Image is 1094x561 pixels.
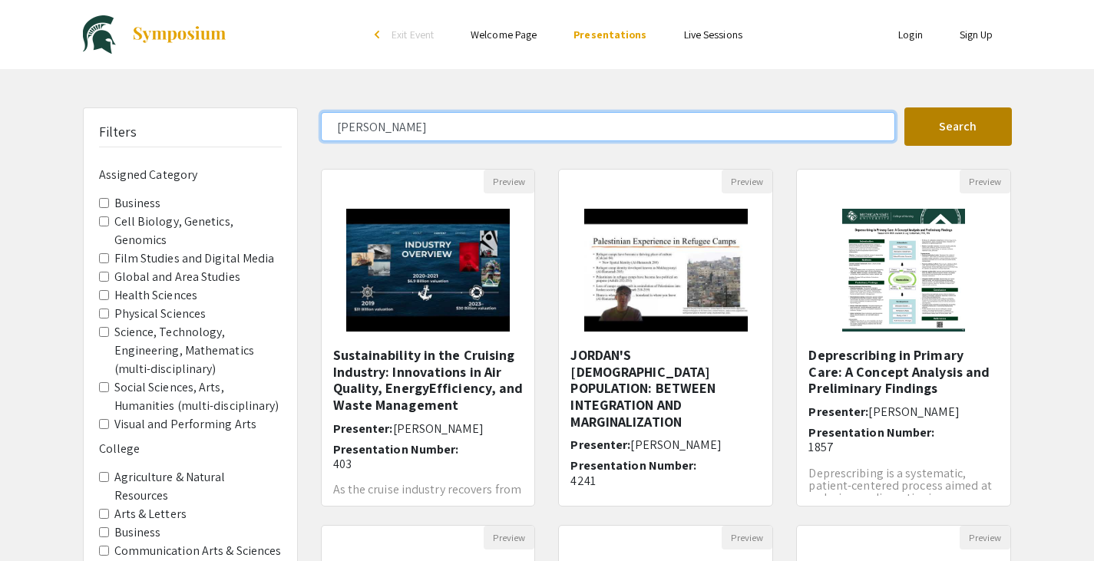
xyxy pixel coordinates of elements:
[570,437,761,452] h6: Presenter:
[83,15,227,54] a: University Undergraduate Research & Arts Forum 2025
[114,249,275,268] label: Film Studies and Digital Media
[333,421,524,436] h6: Presenter:
[796,169,1011,507] div: Open Presentation <p>Deprescribing in Primary Care: A Concept Analysis and Preliminary Findings </p>
[114,305,207,323] label: Physical Sciences
[375,30,384,39] div: arrow_back_ios
[392,28,434,41] span: Exit Event
[114,505,187,523] label: Arts & Letters
[333,483,524,533] p: As the cruise industry recovers from the financial downturn caused by the [MEDICAL_DATA] pandemic...
[114,323,282,378] label: Science, Technology, Engineering, Mathematics (multi-disciplinary)
[114,268,240,286] label: Global and Area Studies
[570,474,761,488] p: 4241
[471,28,537,41] a: Welcome Page
[573,28,646,41] a: Presentations
[114,542,282,560] label: Communication Arts & Sciences
[558,169,773,507] div: Open Presentation <p><span style="color: black;">JORDAN'S PALESTINIAN POPULATION: BETWEEN INTEGRA...
[331,193,525,347] img: <p>Sustainability in the Cruising Industry: Innovations in Air Quality, Energy</p><p>Efficiency, ...
[114,378,282,415] label: Social Sciences, Arts, Humanities (multi-disciplinary)
[960,170,1010,193] button: Preview
[114,468,282,505] label: Agriculture & Natural Resources
[960,28,993,41] a: Sign Up
[868,404,959,420] span: [PERSON_NAME]
[333,457,524,471] p: 403
[131,25,227,44] img: Symposium by ForagerOne
[393,421,484,437] span: [PERSON_NAME]
[114,415,257,434] label: Visual and Performing Arts
[484,526,534,549] button: Preview
[114,523,161,542] label: Business
[684,28,742,41] a: Live Sessions
[960,526,1010,549] button: Preview
[898,28,923,41] a: Login
[630,437,721,453] span: [PERSON_NAME]
[333,347,524,413] h5: Sustainability in the Cruising Industry: Innovations in Air Quality, EnergyEfficiency, and Waste ...
[808,424,934,441] span: Presentation Number:
[808,440,999,454] p: 1857
[114,213,282,249] label: Cell Biology, Genetics, Genomics
[808,347,999,397] h5: Deprescribing in Primary Care: A Concept Analysis and Preliminary Findings
[570,347,761,430] h5: JORDAN'S [DEMOGRAPHIC_DATA] POPULATION: BETWEEN INTEGRATION AND MARGINALIZATION
[722,526,772,549] button: Preview
[827,193,980,347] img: <p>Deprescribing in Primary Care: A Concept Analysis and Preliminary Findings </p>
[12,492,65,549] iframe: Chat
[83,15,116,54] img: University Undergraduate Research & Arts Forum 2025
[808,404,999,419] h6: Presenter:
[484,170,534,193] button: Preview
[99,167,282,182] h6: Assigned Category
[99,441,282,456] h6: College
[904,107,1012,146] button: Search
[333,441,459,457] span: Presentation Number:
[569,193,763,347] img: <p><span style="color: black;">JORDAN'S PALESTINIAN POPULATION: BETWEEN INTEGRATION AND MARGINALI...
[722,170,772,193] button: Preview
[114,286,198,305] label: Health Sciences
[114,194,161,213] label: Business
[321,169,536,507] div: Open Presentation <p>Sustainability in the Cruising Industry: Innovations in Air Quality, Energy<...
[321,112,895,141] input: Search Keyword(s) Or Author(s)
[99,124,137,140] h5: Filters
[808,465,991,506] span: Deprescribing is a systematic, patient-centered process aimed at reducing or discontinuing m...
[570,457,696,474] span: Presentation Number:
